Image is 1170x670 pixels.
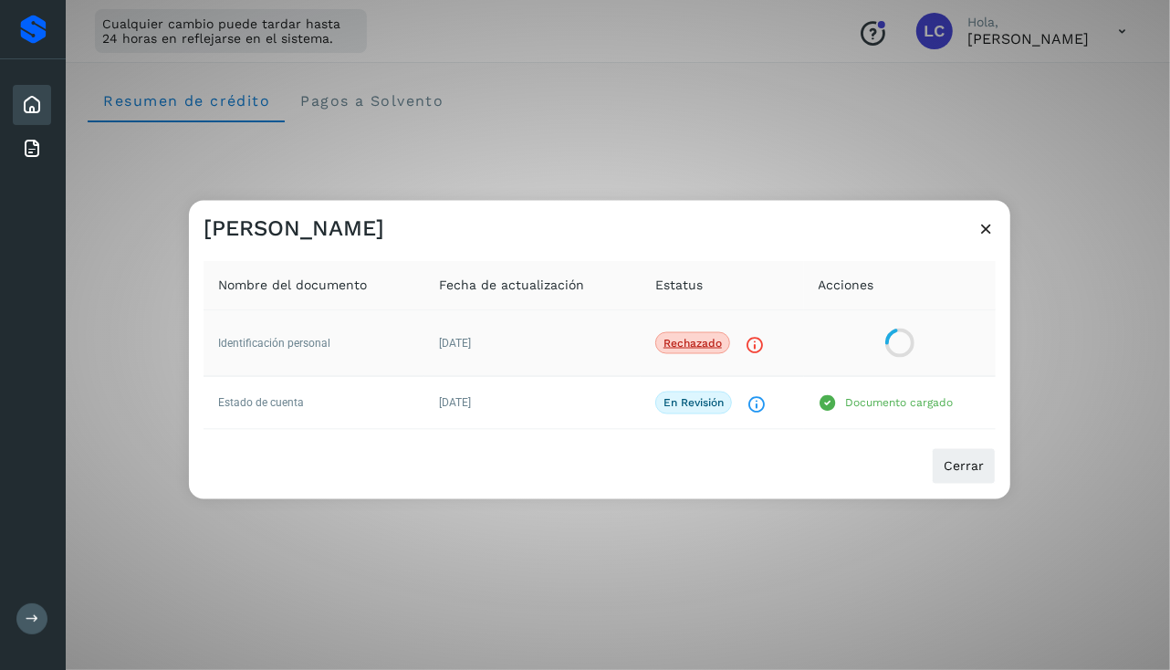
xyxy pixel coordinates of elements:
span: Nombre del documento [218,276,367,295]
p: En revisión [663,396,724,409]
span: Cerrar [944,459,984,472]
p: Rechazado [663,336,722,349]
h3: [PERSON_NAME] [204,215,384,242]
button: Cerrar [932,447,996,484]
span: Fecha de actualización [439,276,584,295]
div: Facturas [13,129,51,169]
span: Estatus [655,276,703,295]
span: [DATE] [439,337,471,350]
span: Identificación personal [218,337,330,350]
p: Documento cargado [846,396,954,409]
span: Acciones [819,276,874,295]
span: [DATE] [439,396,471,409]
div: Inicio [13,85,51,125]
span: Estado de cuenta [218,396,304,409]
